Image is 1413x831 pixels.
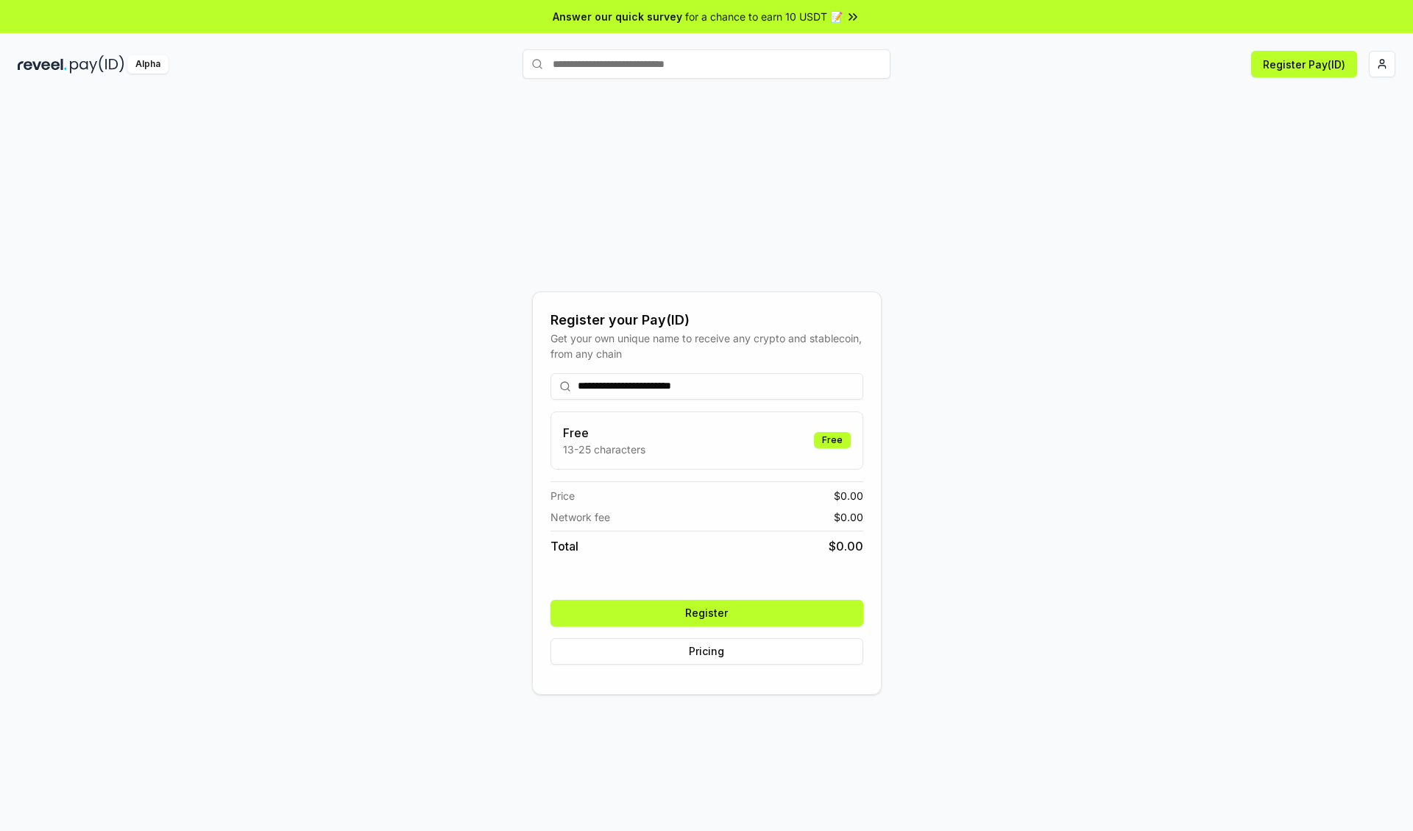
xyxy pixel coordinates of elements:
[550,537,578,555] span: Total
[550,310,863,330] div: Register your Pay(ID)
[834,488,863,503] span: $ 0.00
[829,537,863,555] span: $ 0.00
[563,424,645,442] h3: Free
[553,9,682,24] span: Answer our quick survey
[127,55,169,74] div: Alpha
[550,330,863,361] div: Get your own unique name to receive any crypto and stablecoin, from any chain
[550,488,575,503] span: Price
[1251,51,1357,77] button: Register Pay(ID)
[834,509,863,525] span: $ 0.00
[550,638,863,665] button: Pricing
[550,509,610,525] span: Network fee
[814,432,851,448] div: Free
[70,55,124,74] img: pay_id
[563,442,645,457] p: 13-25 characters
[18,55,67,74] img: reveel_dark
[550,600,863,626] button: Register
[685,9,843,24] span: for a chance to earn 10 USDT 📝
